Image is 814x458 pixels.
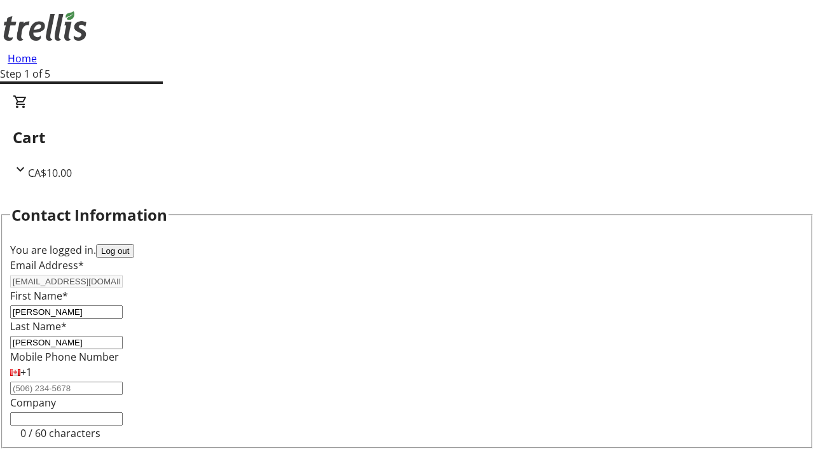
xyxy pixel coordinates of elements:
tr-character-limit: 0 / 60 characters [20,426,100,440]
div: CartCA$10.00 [13,94,801,181]
label: Email Address* [10,258,84,272]
input: (506) 234-5678 [10,382,123,395]
div: You are logged in. [10,242,804,258]
label: Mobile Phone Number [10,350,119,364]
label: Company [10,396,56,410]
span: CA$10.00 [28,166,72,180]
label: Last Name* [10,319,67,333]
h2: Contact Information [11,204,167,226]
button: Log out [96,244,134,258]
label: First Name* [10,289,68,303]
h2: Cart [13,126,801,149]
